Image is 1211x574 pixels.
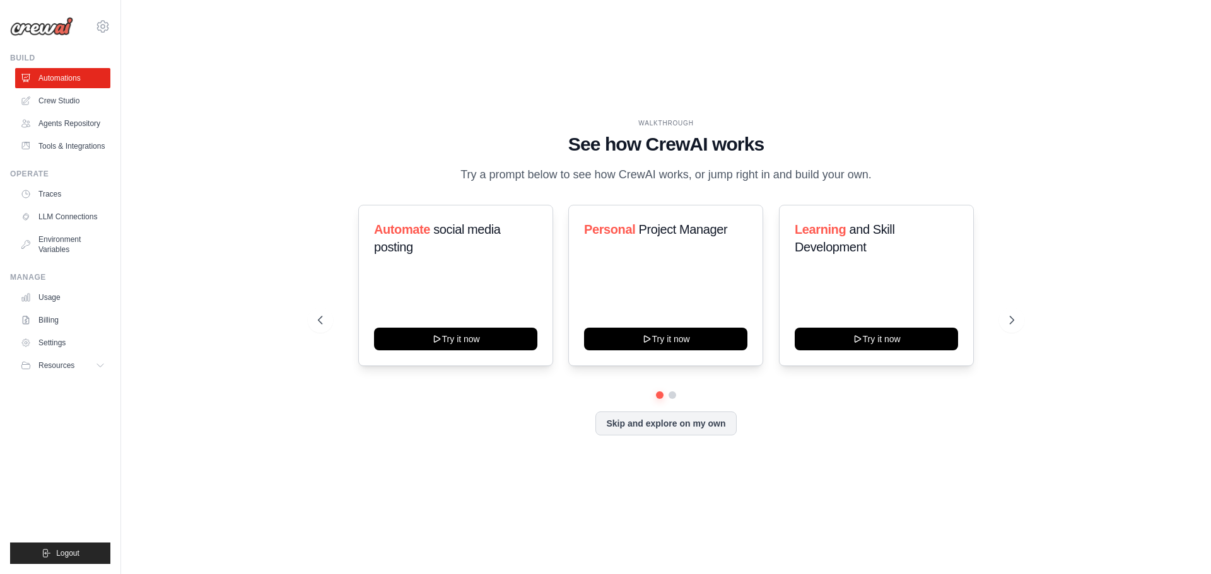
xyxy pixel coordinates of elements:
a: Settings [15,333,110,353]
a: Billing [15,310,110,330]
p: Try a prompt below to see how CrewAI works, or jump right in and build your own. [454,166,878,184]
a: Agents Repository [15,113,110,134]
a: Automations [15,68,110,88]
img: Logo [10,17,73,36]
a: Traces [15,184,110,204]
a: Usage [15,287,110,307]
a: Environment Variables [15,229,110,260]
span: Project Manager [639,222,728,236]
h1: See how CrewAI works [318,133,1014,156]
button: Try it now [374,328,537,350]
span: and Skill Development [795,222,894,254]
a: Crew Studio [15,91,110,111]
span: Learning [795,222,846,236]
button: Skip and explore on my own [595,411,736,435]
div: WALKTHROUGH [318,118,1014,128]
span: Resources [38,360,74,370]
a: LLM Connections [15,207,110,227]
button: Resources [15,355,110,376]
div: Build [10,53,110,63]
span: Personal [584,222,635,236]
button: Try it now [584,328,747,350]
button: Logout [10,542,110,564]
button: Try it now [795,328,958,350]
div: Manage [10,272,110,282]
div: Operate [10,169,110,179]
a: Tools & Integrations [15,136,110,156]
span: Automate [374,222,430,236]
span: social media posting [374,222,501,254]
span: Logout [56,548,79,558]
